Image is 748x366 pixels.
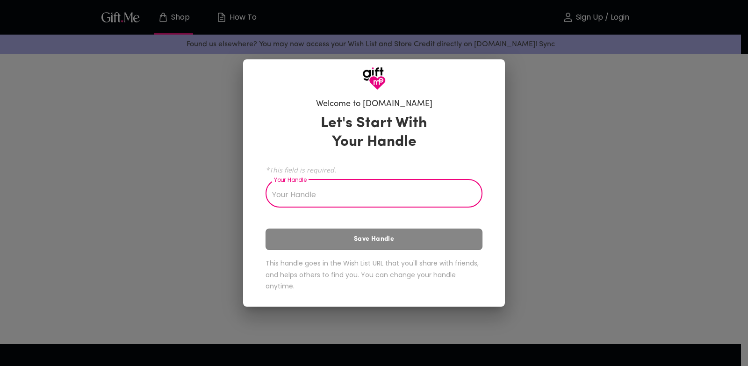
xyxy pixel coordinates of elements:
[266,165,482,174] span: *This field is required.
[309,114,439,151] h3: Let's Start With Your Handle
[362,67,386,90] img: GiftMe Logo
[316,99,432,110] h6: Welcome to [DOMAIN_NAME]
[266,181,472,208] input: Your Handle
[266,258,482,292] h6: This handle goes in the Wish List URL that you'll share with friends, and helps others to find yo...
